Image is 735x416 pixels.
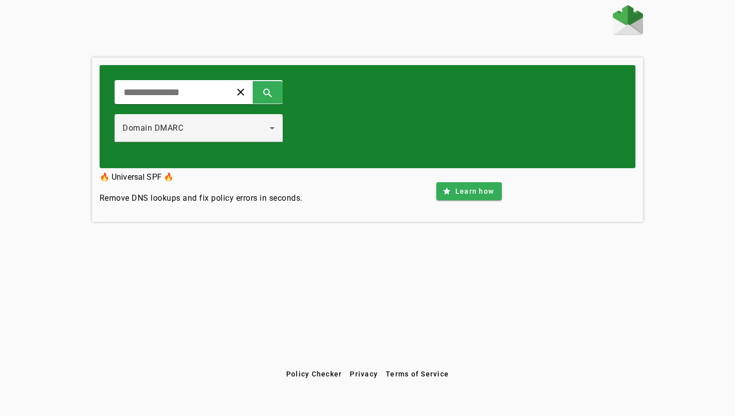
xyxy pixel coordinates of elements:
span: Terms of Service [386,370,449,378]
span: Learn how [455,186,494,196]
button: Policy Checker [282,365,346,383]
button: Learn how [436,182,502,200]
span: Policy Checker [286,370,342,378]
a: Home [613,5,643,38]
h4: Remove DNS lookups and fix policy errors in seconds. [100,192,303,204]
img: Fraudmarc Logo [613,5,643,35]
button: Terms of Service [382,365,453,383]
span: Privacy [350,370,378,378]
h3: 🔥 Universal SPF 🔥 [100,170,303,184]
span: Domain DMARC [123,123,183,133]
button: Privacy [346,365,382,383]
